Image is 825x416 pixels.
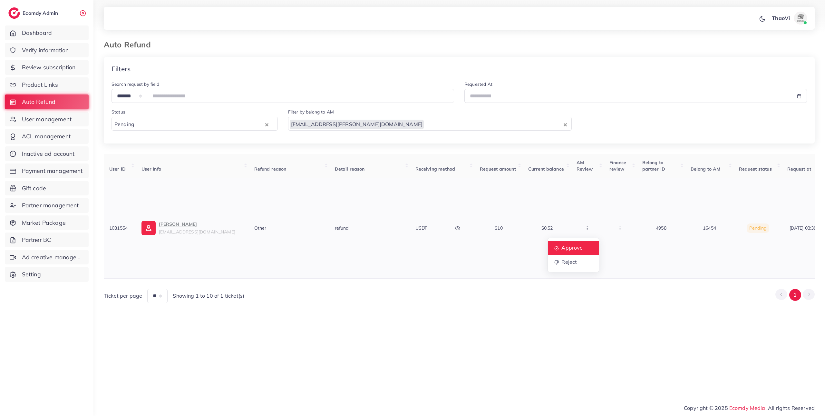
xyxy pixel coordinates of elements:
[22,115,72,124] span: User management
[136,119,263,129] input: Search for option
[290,120,424,129] span: [EMAIL_ADDRESS][PERSON_NAME][DOMAIN_NAME]
[109,225,128,231] span: 1031554
[265,121,268,128] button: Clear Selected
[5,25,89,40] a: Dashboard
[22,236,51,244] span: Partner BC
[141,221,156,235] img: ic-user-info.36bf1079.svg
[765,404,815,412] span: , All rights Reserved
[22,201,79,210] span: Partner management
[23,10,60,16] h2: Ecomdy Admin
[173,292,244,300] span: Showing 1 to 10 of 1 ticket(s)
[22,46,69,54] span: Verify information
[254,166,286,172] span: Refund reason
[415,166,455,172] span: Receiving method
[691,166,721,172] span: Belong to AM
[5,198,89,213] a: Partner management
[141,220,235,236] a: [PERSON_NAME][EMAIL_ADDRESS][DOMAIN_NAME]
[104,292,142,300] span: Ticket per page
[480,166,516,172] span: Request amount
[464,81,492,87] label: Requested At
[5,94,89,109] a: Auto Refund
[5,215,89,230] a: Market Package
[22,184,46,193] span: Gift code
[22,98,56,106] span: Auto Refund
[22,81,58,89] span: Product Links
[794,12,807,25] img: avatar
[739,166,772,172] span: Request status
[775,289,815,301] ul: Pagination
[5,43,89,58] a: Verify information
[159,229,235,234] small: [EMAIL_ADDRESS][DOMAIN_NAME]
[5,181,89,196] a: Gift code
[5,77,89,92] a: Product Links
[789,289,801,301] button: Go to page 1
[141,166,161,172] span: User Info
[5,250,89,265] a: Ad creative management
[112,109,125,115] label: Status
[768,12,810,25] a: ThaoViavatar
[684,404,815,412] span: Copyright © 2025
[541,225,553,231] span: $0.52
[528,166,564,172] span: Current balance
[335,225,349,231] span: refund
[561,244,583,251] span: Approve
[577,160,593,172] span: AM Review
[22,132,71,141] span: ACL management
[22,29,52,37] span: Dashboard
[5,60,89,75] a: Review subscription
[104,40,156,49] h3: Auto Refund
[787,166,811,172] span: Request at
[112,65,131,73] h4: Filters
[5,146,89,161] a: Inactive ad account
[113,120,136,129] span: Pending
[22,150,75,158] span: Inactive ad account
[22,219,66,227] span: Market Package
[703,225,716,231] span: 16454
[8,7,20,19] img: logo
[424,119,562,129] input: Search for option
[5,233,89,247] a: Partner BC
[564,121,567,128] button: Clear Selected
[335,166,365,172] span: Detail reason
[772,14,790,22] p: ThaoVi
[5,112,89,127] a: User management
[5,163,89,178] a: Payment management
[729,405,765,411] a: Ecomdy Media
[656,225,666,231] span: 4958
[288,109,334,115] label: Filter by belong to AM
[159,220,235,236] p: [PERSON_NAME]
[5,129,89,144] a: ACL management
[749,225,766,231] span: Pending
[22,63,76,72] span: Review subscription
[109,166,126,172] span: User ID
[642,160,665,172] span: Belong to partner ID
[790,225,823,231] span: [DATE] 03:38:08
[5,267,89,282] a: Setting
[495,225,502,231] span: $10
[22,253,84,262] span: Ad creative management
[112,81,159,87] label: Search request by field
[288,117,572,131] div: Search for option
[254,225,267,231] span: Other
[22,270,41,279] span: Setting
[561,259,577,265] span: Reject
[22,167,83,175] span: Payment management
[112,117,278,131] div: Search for option
[609,160,626,172] span: Finance review
[8,7,60,19] a: logoEcomdy Admin
[415,224,427,232] p: USDT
